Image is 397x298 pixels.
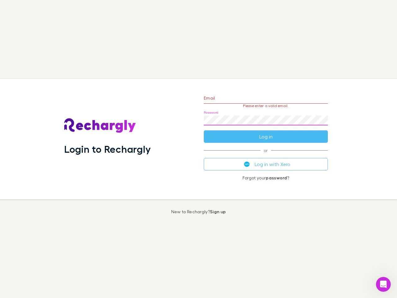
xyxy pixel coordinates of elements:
[204,104,328,108] p: Please enter a valid email.
[204,175,328,180] p: Forgot your ?
[244,161,250,167] img: Xero's logo
[204,150,328,151] span: or
[204,110,218,115] label: Password
[376,277,391,292] iframe: Intercom live chat
[171,209,226,214] p: New to Rechargly?
[266,175,287,180] a: password
[64,118,136,133] img: Rechargly's Logo
[64,143,151,155] h1: Login to Rechargly
[210,209,226,214] a: Sign up
[204,130,328,143] button: Log in
[204,158,328,170] button: Log in with Xero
